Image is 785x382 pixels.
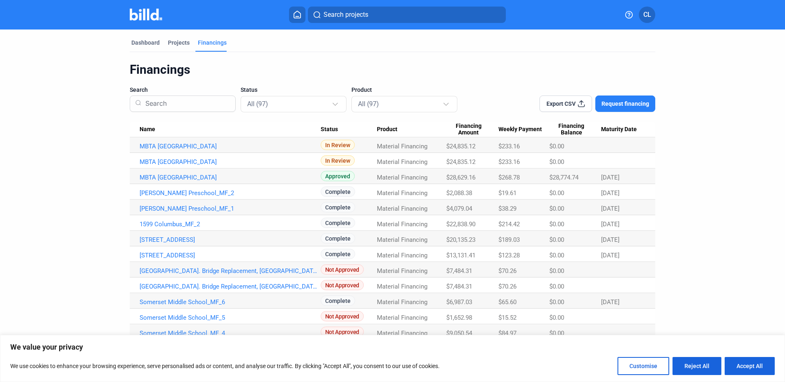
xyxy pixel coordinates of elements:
a: Somerset Middle School_MF_6 [140,298,321,306]
span: Search projects [324,10,368,20]
a: [GEOGRAPHIC_DATA]. Bridge Replacement, [GEOGRAPHIC_DATA], [GEOGRAPHIC_DATA] [140,283,321,290]
span: Material Financing [377,252,427,259]
span: Product [351,86,372,94]
div: Projects [168,39,190,47]
span: [DATE] [601,189,620,197]
span: Material Financing [377,158,427,166]
span: Approved [321,171,355,181]
span: Search [130,86,148,94]
span: Material Financing [377,283,427,290]
button: Request financing [595,95,655,112]
span: $233.16 [498,143,520,150]
div: Maturity Date [601,126,645,133]
span: Status [241,86,257,94]
span: Financing Balance [549,123,594,136]
span: Material Financing [377,314,427,321]
span: Weekly Payment [498,126,542,133]
span: Complete [321,186,355,197]
a: MBTA [GEOGRAPHIC_DATA] [140,174,321,181]
p: We use cookies to enhance your browsing experience, serve personalised ads or content, and analys... [10,361,440,371]
span: $20,135.23 [446,236,475,243]
span: $214.42 [498,221,520,228]
span: $0.00 [549,283,564,290]
span: $9,050.54 [446,330,472,337]
span: $28,629.16 [446,174,475,181]
span: $84.97 [498,330,516,337]
span: Product [377,126,397,133]
div: Name [140,126,321,133]
span: $38.29 [498,205,516,212]
span: $0.00 [549,252,564,259]
span: [DATE] [601,236,620,243]
span: $268.78 [498,174,520,181]
span: Financing Amount [446,123,491,136]
span: Status [321,126,338,133]
button: Export CSV [539,95,592,112]
span: Material Financing [377,174,427,181]
span: $70.26 [498,267,516,275]
span: Export CSV [546,100,576,108]
span: $65.60 [498,298,516,306]
span: $0.00 [549,314,564,321]
img: Billd Company Logo [130,9,162,20]
div: Product [377,126,446,133]
span: Complete [321,202,355,212]
span: $123.28 [498,252,520,259]
span: $0.00 [549,330,564,337]
span: Complete [321,249,355,259]
div: Financings [198,39,227,47]
span: Not Approved [321,280,364,290]
span: $0.00 [549,236,564,243]
span: $70.26 [498,283,516,290]
span: Not Approved [321,264,364,275]
span: Not Approved [321,327,364,337]
a: MBTA [GEOGRAPHIC_DATA] [140,158,321,166]
span: $1,652.98 [446,314,472,321]
mat-select-trigger: All (97) [358,100,379,108]
input: Search [142,93,230,114]
button: CL [639,7,655,23]
span: $22,838.90 [446,221,475,228]
div: Status [321,126,377,133]
span: $0.00 [549,189,564,197]
span: CL [643,10,651,20]
span: [DATE] [601,205,620,212]
span: $13,131.41 [446,252,475,259]
button: Search projects [308,7,506,23]
span: $0.00 [549,143,564,150]
button: Reject All [673,357,721,375]
span: $4,079.04 [446,205,472,212]
a: [PERSON_NAME] Preschool_MF_1 [140,205,321,212]
a: [PERSON_NAME] Preschool_MF_2 [140,189,321,197]
span: $189.03 [498,236,520,243]
span: [DATE] [601,298,620,306]
span: [DATE] [601,252,620,259]
span: Maturity Date [601,126,637,133]
span: Material Financing [377,189,427,197]
span: $0.00 [549,221,564,228]
span: Name [140,126,155,133]
span: Material Financing [377,267,427,275]
span: $0.00 [549,298,564,306]
a: Somerset Middle School_MF_4 [140,330,321,337]
span: In Review [321,155,355,166]
span: Material Financing [377,236,427,243]
a: 1599 Columbus_MF_2 [140,221,321,228]
span: Not Approved [321,311,364,321]
span: Material Financing [377,298,427,306]
span: [DATE] [601,221,620,228]
span: $15.52 [498,314,516,321]
p: We value your privacy [10,342,775,352]
span: In Review [321,140,355,150]
span: Material Financing [377,221,427,228]
span: Material Financing [377,143,427,150]
div: Weekly Payment [498,126,549,133]
span: [DATE] [601,174,620,181]
mat-select-trigger: All (97) [247,100,268,108]
span: $7,484.31 [446,283,472,290]
div: Financing Balance [549,123,601,136]
span: Complete [321,296,355,306]
a: [STREET_ADDRESS] [140,236,321,243]
a: MBTA [GEOGRAPHIC_DATA] [140,143,321,150]
span: $0.00 [549,205,564,212]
